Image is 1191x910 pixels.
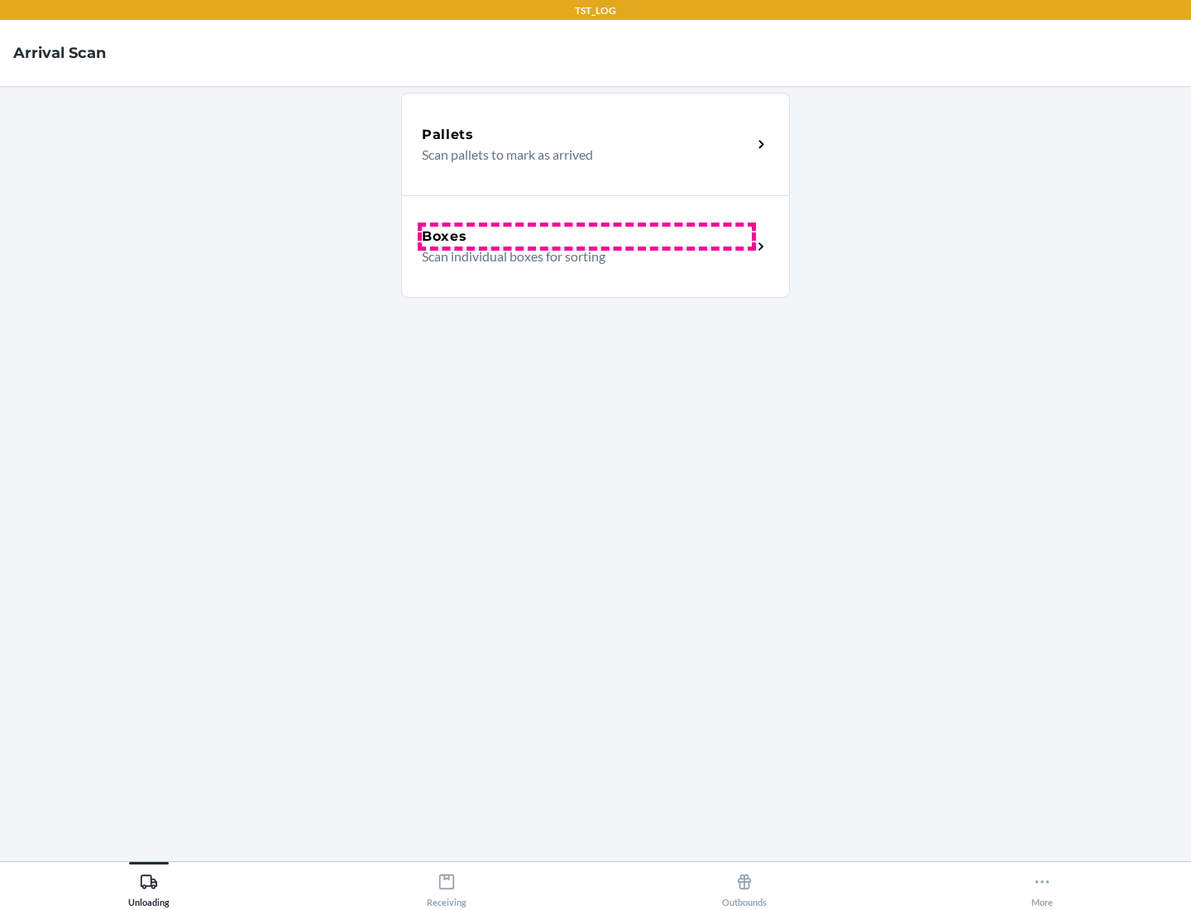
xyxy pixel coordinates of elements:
[422,227,467,247] h5: Boxes
[298,862,595,908] button: Receiving
[893,862,1191,908] button: More
[401,93,790,195] a: PalletsScan pallets to mark as arrived
[595,862,893,908] button: Outbounds
[1031,866,1053,908] div: More
[575,3,616,18] p: TST_LOG
[722,866,767,908] div: Outbounds
[128,866,170,908] div: Unloading
[422,125,474,145] h5: Pallets
[427,866,466,908] div: Receiving
[13,42,106,64] h4: Arrival Scan
[422,145,739,165] p: Scan pallets to mark as arrived
[401,195,790,298] a: BoxesScan individual boxes for sorting
[422,247,739,266] p: Scan individual boxes for sorting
